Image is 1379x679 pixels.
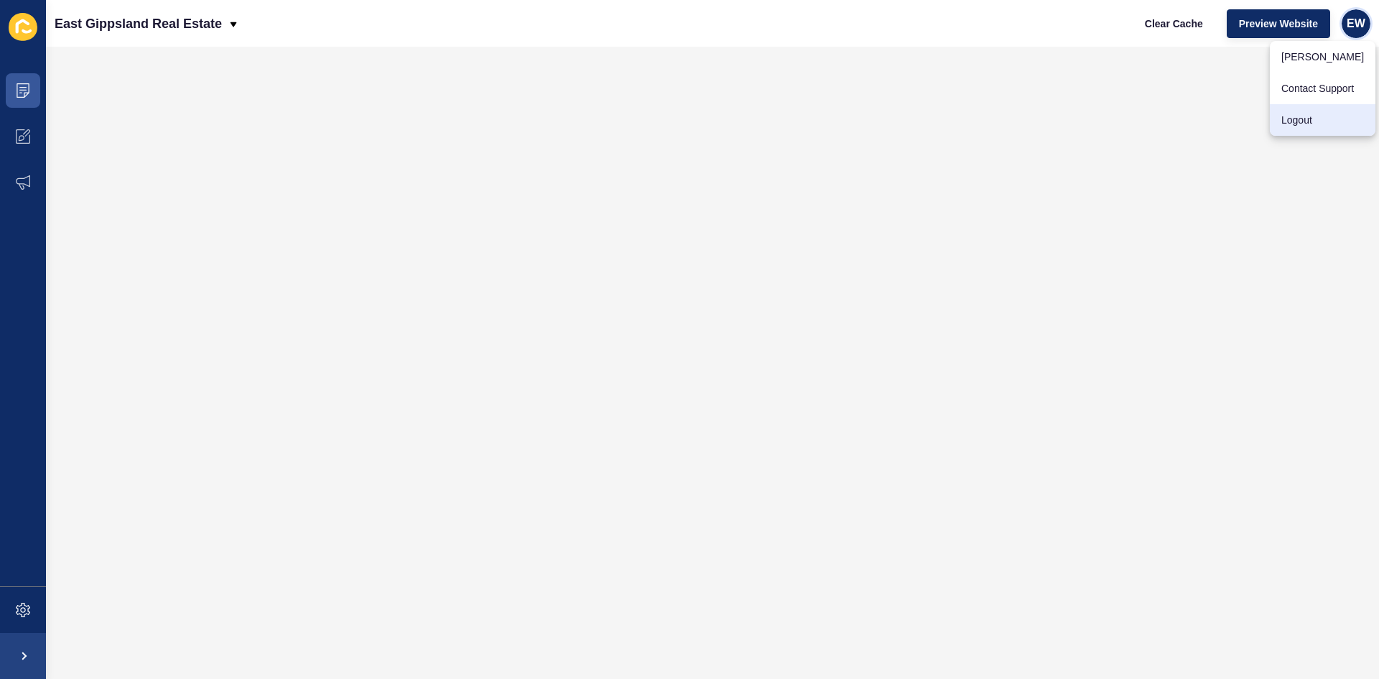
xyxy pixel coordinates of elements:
[1133,9,1215,38] button: Clear Cache
[1270,104,1375,136] a: Logout
[1347,17,1365,31] span: EW
[1227,9,1330,38] button: Preview Website
[1145,17,1203,31] span: Clear Cache
[1270,73,1375,104] a: Contact Support
[55,6,222,42] p: East Gippsland Real Estate
[1239,17,1318,31] span: Preview Website
[1270,41,1375,73] a: [PERSON_NAME]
